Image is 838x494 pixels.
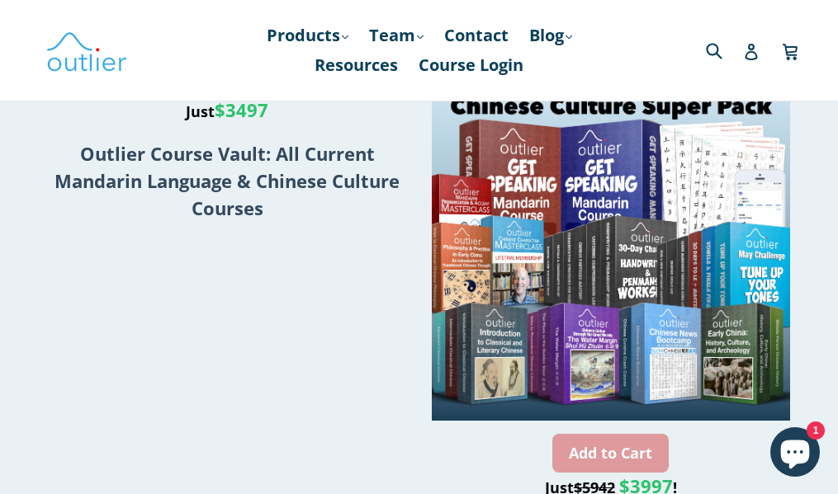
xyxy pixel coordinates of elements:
img: Outlier Linguistics [45,26,128,74]
span: $3497 [215,97,268,122]
a: Products [258,21,357,50]
a: Blog [521,21,580,50]
a: Team [361,21,432,50]
a: Outlier Course Vault: All Current Mandarin Language & Chinese Culture Courses [54,141,400,220]
inbox-online-store-chat: Shopify online store chat [765,427,825,481]
a: Add to Cart [552,434,669,473]
a: Contact [436,21,517,50]
a: Course Login [410,50,532,80]
span: Just [186,101,268,121]
a: Resources [306,50,406,80]
input: Search [702,33,747,67]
